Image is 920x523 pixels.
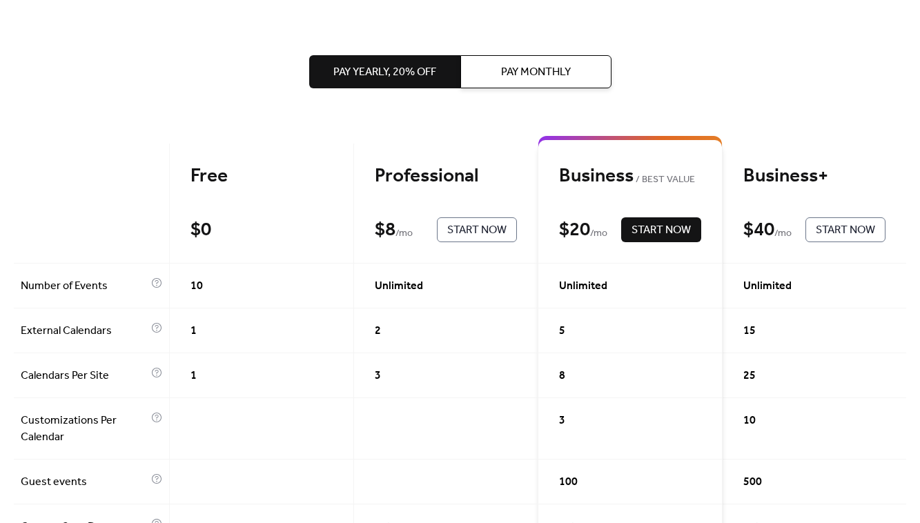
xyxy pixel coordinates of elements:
span: Unlimited [559,278,607,295]
span: / mo [774,226,792,242]
span: 100 [559,474,578,491]
span: Start Now [632,222,691,239]
button: Start Now [805,217,885,242]
span: 10 [190,278,203,295]
span: Guest events [21,474,148,491]
span: Unlimited [743,278,792,295]
span: Unlimited [375,278,423,295]
div: $ 0 [190,218,211,242]
span: BEST VALUE [634,172,695,188]
button: Start Now [437,217,517,242]
div: Business [559,164,701,188]
span: Pay Monthly [501,64,571,81]
div: Professional [375,164,517,188]
button: Pay Yearly, 20% off [309,55,460,88]
span: Pay Yearly, 20% off [333,64,436,81]
button: Start Now [621,217,701,242]
span: 10 [743,413,756,429]
span: Number of Events [21,278,148,295]
span: Start Now [447,222,507,239]
span: 1 [190,368,197,384]
span: 5 [559,323,565,339]
div: $ 20 [559,218,590,242]
span: Calendars Per Site [21,368,148,384]
span: External Calendars [21,323,148,339]
span: 2 [375,323,381,339]
span: / mo [395,226,413,242]
button: Pay Monthly [460,55,611,88]
span: 3 [559,413,565,429]
span: 3 [375,368,381,384]
span: 15 [743,323,756,339]
span: 1 [190,323,197,339]
div: $ 40 [743,218,774,242]
span: Start Now [816,222,875,239]
span: 8 [559,368,565,384]
span: 500 [743,474,762,491]
span: Customizations Per Calendar [21,413,148,446]
div: Business+ [743,164,885,188]
span: 25 [743,368,756,384]
span: / mo [590,226,607,242]
div: Free [190,164,333,188]
div: $ 8 [375,218,395,242]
